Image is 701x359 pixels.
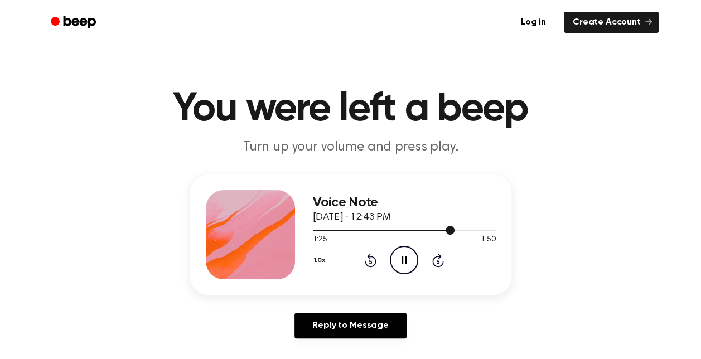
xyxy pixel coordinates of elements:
h3: Voice Note [313,195,496,210]
a: Beep [43,12,106,33]
span: [DATE] · 12:43 PM [313,212,391,222]
span: 1:25 [313,234,327,246]
a: Log in [510,9,557,35]
span: 1:50 [481,234,495,246]
a: Reply to Message [294,313,406,338]
button: 1.0x [313,251,330,270]
p: Turn up your volume and press play. [137,138,565,157]
h1: You were left a beep [65,89,636,129]
a: Create Account [564,12,659,33]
